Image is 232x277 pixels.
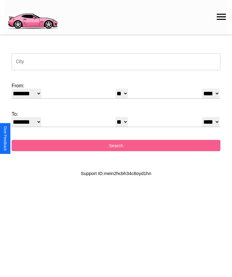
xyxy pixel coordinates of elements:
button: Search [12,140,220,151]
label: From: [12,83,220,89]
label: To: [12,111,220,117]
p: Support ID: mein2hcbh34c8oyd1hn [81,169,151,177]
img: logo [5,3,60,31]
div: Give Feedback [3,126,7,151]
